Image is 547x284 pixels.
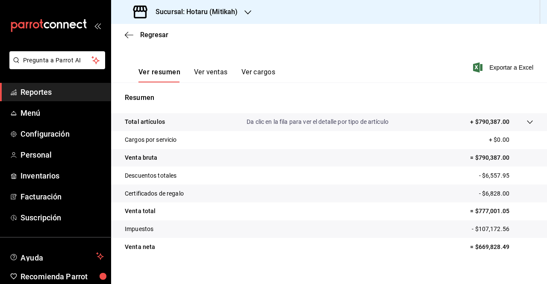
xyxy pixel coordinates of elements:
[479,171,533,180] p: - $6,557.95
[6,62,105,71] a: Pregunta a Parrot AI
[472,225,533,234] p: - $107,172.56
[21,86,104,98] span: Reportes
[470,153,533,162] p: = $790,387.00
[125,135,177,144] p: Cargos por servicio
[247,117,388,126] p: Da clic en la fila para ver el detalle por tipo de artículo
[475,62,533,73] button: Exportar a Excel
[470,117,509,126] p: + $790,387.00
[125,93,533,103] p: Resumen
[125,189,184,198] p: Certificados de regalo
[470,243,533,252] p: = $669,828.49
[23,56,92,65] span: Pregunta a Parrot AI
[489,135,533,144] p: + $0.00
[21,128,104,140] span: Configuración
[21,191,104,202] span: Facturación
[194,68,228,82] button: Ver ventas
[125,153,157,162] p: Venta bruta
[479,189,533,198] p: - $6,828.00
[149,7,238,17] h3: Sucursal: Hotaru (Mitikah)
[125,225,153,234] p: Impuestos
[21,212,104,223] span: Suscripción
[140,31,168,39] span: Regresar
[21,170,104,182] span: Inventarios
[21,107,104,119] span: Menú
[125,117,165,126] p: Total artículos
[21,271,104,282] span: Recomienda Parrot
[241,68,276,82] button: Ver cargos
[470,207,533,216] p: = $777,001.05
[125,243,155,252] p: Venta neta
[9,51,105,69] button: Pregunta a Parrot AI
[125,207,156,216] p: Venta total
[21,149,104,161] span: Personal
[94,22,101,29] button: open_drawer_menu
[125,171,176,180] p: Descuentos totales
[125,31,168,39] button: Regresar
[138,68,180,82] button: Ver resumen
[21,251,93,261] span: Ayuda
[138,68,275,82] div: navigation tabs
